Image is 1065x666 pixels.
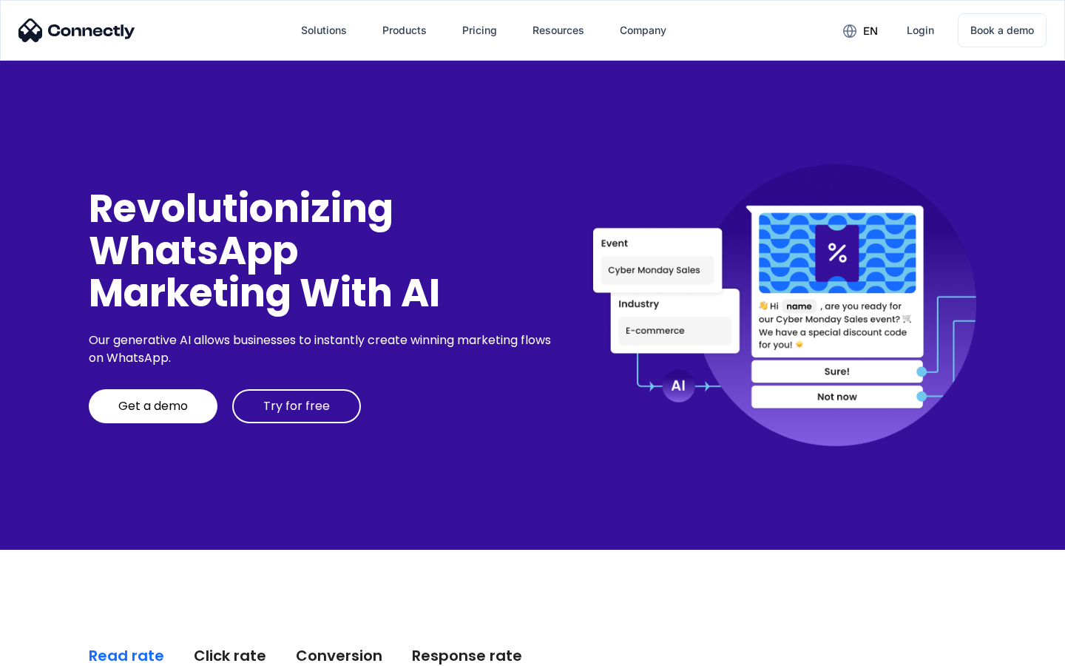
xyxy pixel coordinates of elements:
img: Connectly Logo [18,18,135,42]
a: Login [895,13,946,48]
div: Try for free [263,399,330,414]
a: Book a demo [958,13,1047,47]
div: Solutions [301,20,347,41]
div: Revolutionizing WhatsApp Marketing With AI [89,187,556,314]
div: Our generative AI allows businesses to instantly create winning marketing flows on WhatsApp. [89,332,556,367]
div: Click rate [194,645,266,666]
div: Get a demo [118,399,188,414]
ul: Language list [30,640,89,661]
div: Pricing [462,20,497,41]
div: Products [382,20,427,41]
a: Try for free [232,389,361,423]
div: Read rate [89,645,164,666]
div: Response rate [412,645,522,666]
div: Login [907,20,934,41]
div: Resources [532,20,584,41]
aside: Language selected: English [15,640,89,661]
a: Pricing [450,13,509,48]
a: Get a demo [89,389,217,423]
div: Conversion [296,645,382,666]
div: Company [620,20,666,41]
div: en [863,21,878,41]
